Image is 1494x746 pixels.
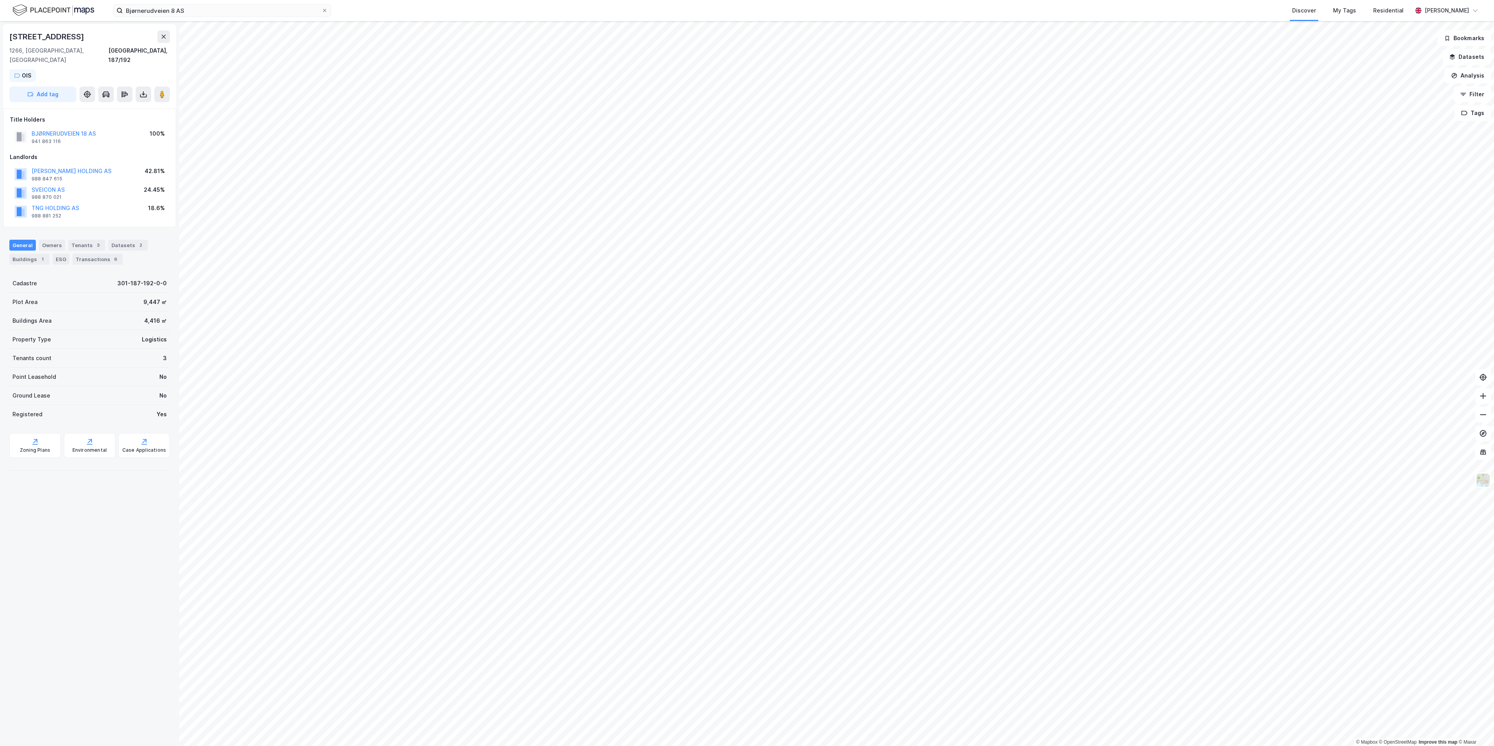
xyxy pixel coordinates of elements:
div: Residential [1373,6,1404,15]
div: Landlords [10,152,170,162]
div: 9,447 ㎡ [143,297,167,307]
div: Title Holders [10,115,170,124]
div: General [9,240,36,251]
button: Analysis [1445,68,1491,83]
div: Case Applications [122,447,166,453]
div: 4,416 ㎡ [144,316,167,325]
div: 988 870 021 [32,194,62,200]
div: 6 [112,255,120,263]
div: Plot Area [12,297,37,307]
div: ESG [53,254,69,265]
div: Zoning Plans [20,447,50,453]
div: Registered [12,410,42,419]
div: Transactions [72,254,123,265]
div: Buildings [9,254,49,265]
div: 1 [39,255,46,263]
div: 100% [150,129,165,138]
img: logo.f888ab2527a4732fd821a326f86c7f29.svg [12,4,94,17]
div: 3 [94,241,102,249]
div: OIS [22,71,31,80]
div: 988 847 615 [32,176,62,182]
div: No [159,391,167,400]
div: Tenants [68,240,105,251]
div: Point Leasehold [12,372,56,382]
div: Cadastre [12,279,37,288]
button: Datasets [1443,49,1491,65]
div: No [159,372,167,382]
div: 24.45% [144,185,165,194]
button: Add tag [9,87,76,102]
div: [PERSON_NAME] [1425,6,1469,15]
input: Search by address, cadastre, landlords, tenants or people [123,5,321,16]
a: Improve this map [1419,739,1457,745]
div: 1266, [GEOGRAPHIC_DATA], [GEOGRAPHIC_DATA] [9,46,108,65]
div: Buildings Area [12,316,51,325]
button: Bookmarks [1437,30,1491,46]
div: 3 [163,354,167,363]
div: [GEOGRAPHIC_DATA], 187/192 [108,46,170,65]
div: 18.6% [148,203,165,213]
div: Ground Lease [12,391,50,400]
a: Mapbox [1356,739,1377,745]
a: OpenStreetMap [1379,739,1417,745]
div: 988 881 252 [32,213,61,219]
img: Z [1476,473,1490,488]
div: My Tags [1333,6,1356,15]
div: 42.81% [145,166,165,176]
div: Tenants count [12,354,51,363]
div: [STREET_ADDRESS] [9,30,86,43]
div: Environmental [72,447,107,453]
div: Yes [157,410,167,419]
div: Discover [1292,6,1316,15]
div: Property Type [12,335,51,344]
div: Owners [39,240,65,251]
div: Datasets [108,240,148,251]
iframe: Chat Widget [1455,709,1494,746]
button: Tags [1455,105,1491,121]
div: 941 863 116 [32,138,61,145]
div: Logistics [142,335,167,344]
div: 2 [137,241,145,249]
div: 301-187-192-0-0 [117,279,167,288]
button: Filter [1453,87,1491,102]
